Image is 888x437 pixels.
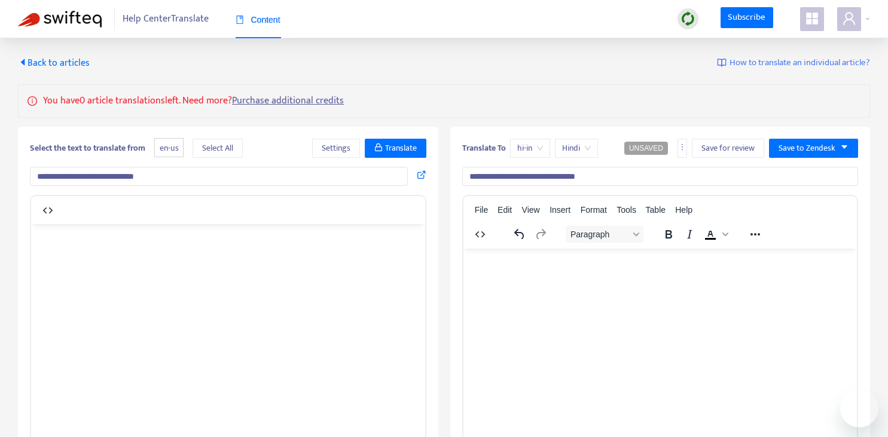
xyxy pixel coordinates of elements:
[236,15,280,25] span: Content
[18,57,28,67] span: caret-left
[517,139,543,157] span: hi-in
[312,139,360,158] button: Settings
[232,93,344,109] a: Purchase additional credits
[566,226,643,243] button: Block Paragraph
[769,139,858,158] button: Save to Zendeskcaret-down
[202,142,233,155] span: Select All
[701,142,755,155] span: Save for review
[681,11,695,26] img: sync.dc5367851b00ba804db3.png
[745,226,765,243] button: Reveal or hide additional toolbar items
[28,94,37,106] span: info-circle
[43,94,344,108] p: You have 0 article translations left. Need more?
[805,11,819,26] span: appstore
[842,11,856,26] span: user
[550,205,570,215] span: Insert
[730,56,870,70] span: How to translate an individual article?
[717,56,870,70] a: How to translate an individual article?
[721,7,773,29] a: Subscribe
[462,141,506,155] b: Translate To
[498,205,512,215] span: Edit
[30,141,145,155] b: Select the text to translate from
[522,205,540,215] span: View
[646,205,666,215] span: Table
[581,205,607,215] span: Format
[679,226,700,243] button: Italic
[530,226,551,243] button: Redo
[678,139,687,158] button: more
[570,230,629,239] span: Paragraph
[779,142,835,155] span: Save to Zendesk
[562,139,591,157] span: Hindi
[717,58,727,68] img: image-link
[658,226,679,243] button: Bold
[678,143,686,151] span: more
[475,205,489,215] span: File
[675,205,692,215] span: Help
[18,55,90,71] span: Back to articles
[692,139,764,158] button: Save for review
[509,226,530,243] button: Undo
[617,205,636,215] span: Tools
[700,226,730,243] div: Text color Black
[18,11,102,27] img: Swifteq
[322,142,350,155] span: Settings
[365,139,426,158] button: Translate
[193,139,243,158] button: Select All
[154,138,184,158] span: en-us
[840,143,849,151] span: caret-down
[840,389,878,427] iframe: Button to launch messaging window
[236,16,244,24] span: book
[629,144,663,152] span: UNSAVED
[123,8,209,30] span: Help Center Translate
[385,142,417,155] span: Translate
